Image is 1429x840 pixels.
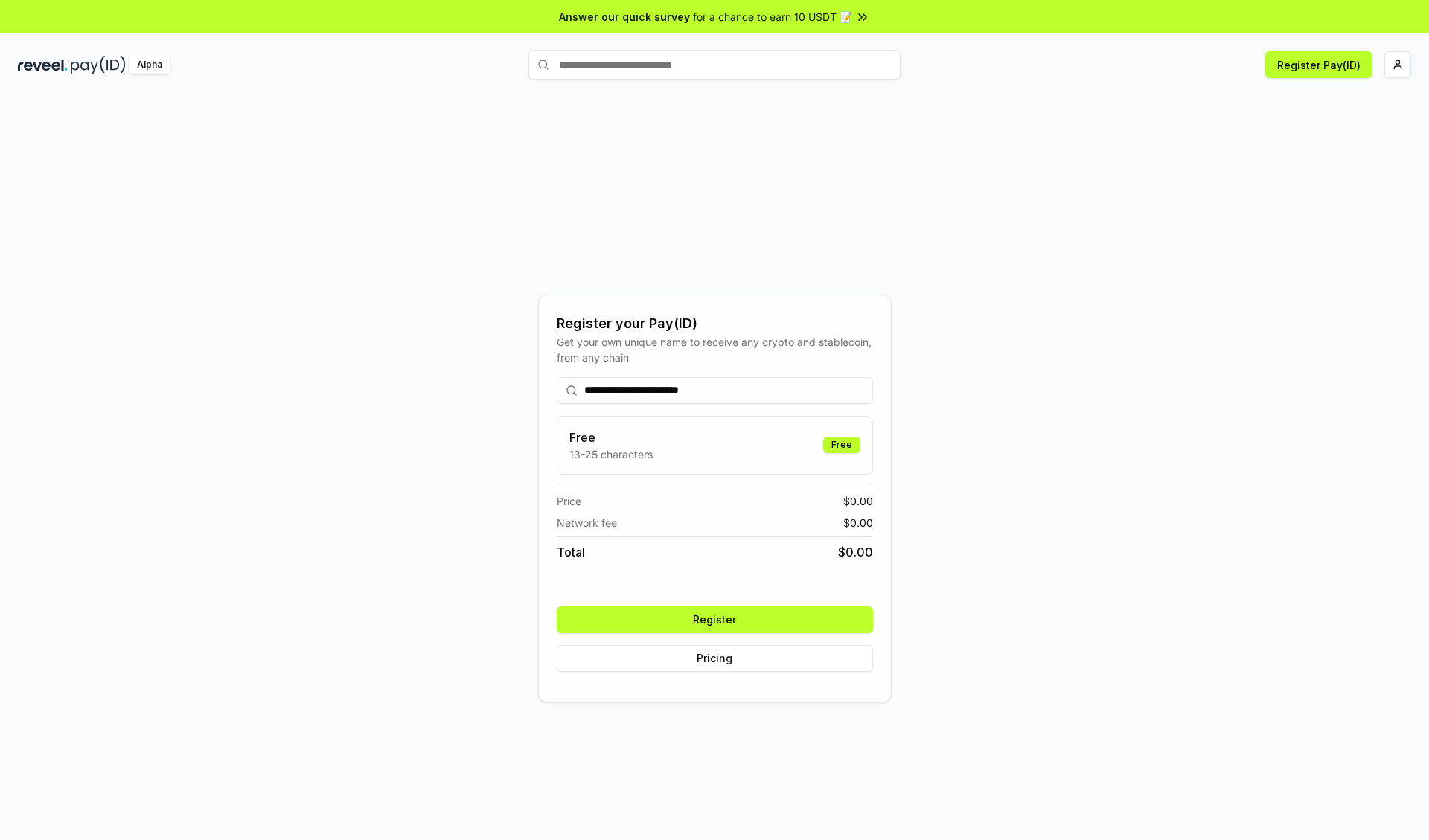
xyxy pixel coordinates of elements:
[557,606,873,633] button: Register
[823,437,860,453] div: Free
[559,9,690,25] span: Answer our quick survey
[1265,51,1372,78] button: Register Pay(ID)
[129,56,170,74] div: Alpha
[557,313,873,334] div: Register your Pay(ID)
[569,429,653,446] h3: Free
[843,493,873,509] span: $ 0.00
[557,645,873,672] button: Pricing
[557,515,617,530] span: Network fee
[557,334,873,365] div: Get your own unique name to receive any crypto and stablecoin, from any chain
[18,56,68,74] img: reveel_dark
[71,56,126,74] img: pay_id
[557,493,581,509] span: Price
[843,515,873,530] span: $ 0.00
[569,446,653,462] p: 13-25 characters
[693,9,852,25] span: for a chance to earn 10 USDT 📝
[838,543,873,561] span: $ 0.00
[557,543,585,561] span: Total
